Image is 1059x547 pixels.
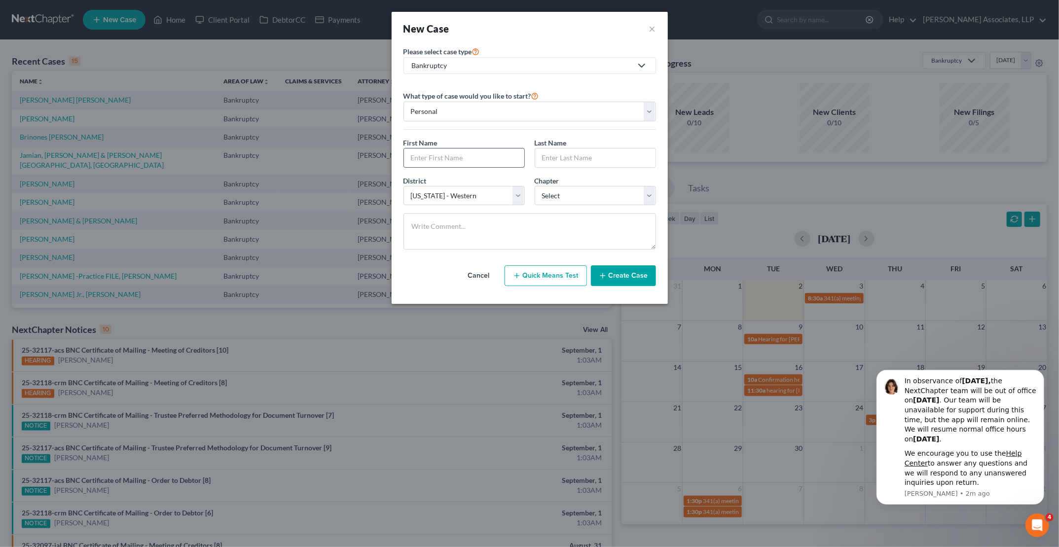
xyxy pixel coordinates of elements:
iframe: Intercom notifications message [862,362,1059,511]
input: Enter First Name [404,148,524,167]
button: Create Case [591,265,656,286]
span: District [403,177,427,185]
input: Enter Last Name [535,148,656,167]
iframe: Intercom live chat [1025,513,1049,537]
div: Bankruptcy [412,61,632,71]
span: Last Name [535,139,567,147]
span: First Name [403,139,438,147]
span: Please select case type [403,47,472,56]
strong: New Case [403,23,449,35]
label: What type of case would you like to start? [403,90,539,102]
button: Quick Means Test [505,265,587,286]
button: × [649,22,656,36]
span: Chapter [535,177,559,185]
span: 4 [1046,513,1054,521]
button: Cancel [457,266,501,286]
